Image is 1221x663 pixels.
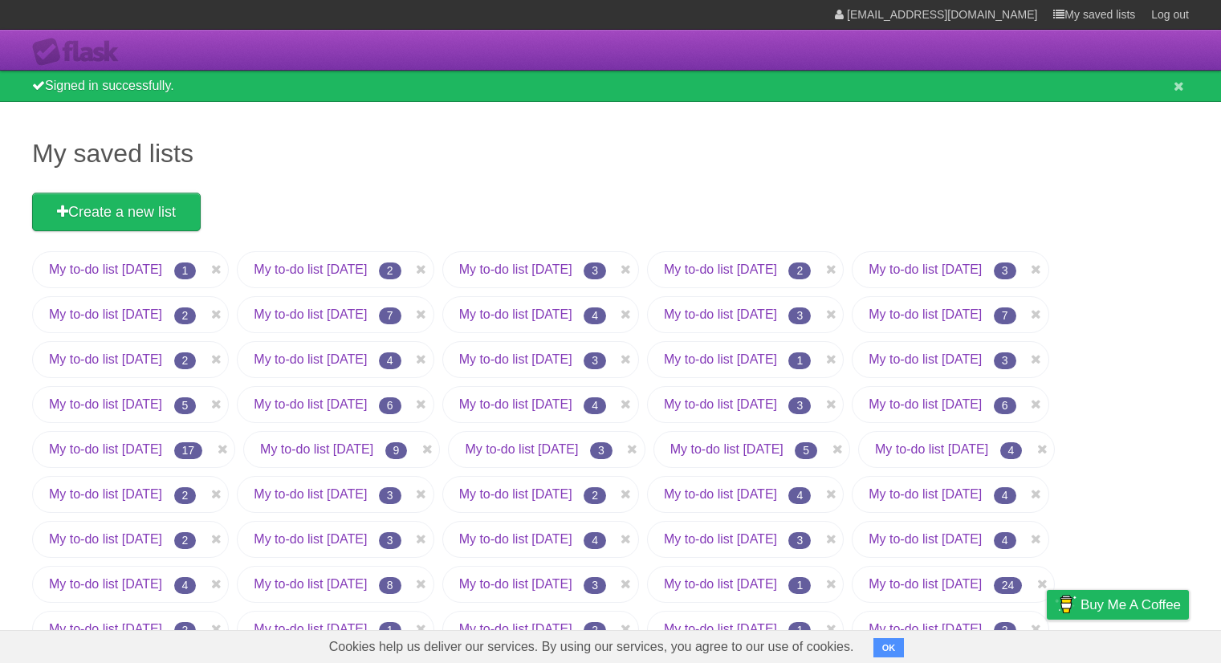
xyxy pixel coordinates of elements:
span: 2 [174,532,197,549]
span: 1 [174,262,197,279]
a: My to-do list [DATE] [49,307,162,321]
span: 3 [584,352,606,369]
a: My to-do list [DATE] [49,397,162,411]
a: Create a new list [32,193,201,231]
span: 4 [788,487,811,504]
span: 1 [788,577,811,594]
span: 6 [379,397,401,414]
a: My to-do list [DATE] [664,307,777,321]
a: My to-do list [DATE] [459,397,572,411]
a: My to-do list [DATE] [254,487,367,501]
span: 3 [788,532,811,549]
a: My to-do list [DATE] [254,577,367,591]
a: My to-do list [DATE] [869,352,982,366]
a: My to-do list [DATE] [664,577,777,591]
span: 7 [379,307,401,324]
a: My to-do list [DATE] [254,622,367,636]
span: 9 [385,442,408,459]
span: 4 [379,352,401,369]
span: 4 [584,307,606,324]
span: 5 [174,397,197,414]
a: My to-do list [DATE] [869,397,982,411]
a: My to-do list [DATE] [260,442,373,456]
a: My to-do list [DATE] [664,532,777,546]
span: 2 [174,487,197,504]
span: Cookies help us deliver our services. By using our services, you agree to our use of cookies. [313,631,870,663]
span: 2 [788,262,811,279]
a: My to-do list [DATE] [664,622,777,636]
span: 5 [795,442,817,459]
a: My to-do list [DATE] [459,352,572,366]
a: My to-do list [DATE] [459,487,572,501]
a: Buy me a coffee [1047,590,1189,620]
span: 4 [1000,442,1023,459]
a: My to-do list [DATE] [254,352,367,366]
span: 1 [379,622,401,639]
span: 3 [788,397,811,414]
span: 3 [994,352,1016,369]
span: 2 [174,307,197,324]
span: 2 [174,622,197,639]
span: 17 [174,442,203,459]
span: 3 [590,442,613,459]
span: 3 [994,262,1016,279]
a: My to-do list [DATE] [869,622,982,636]
button: OK [873,638,905,657]
a: My to-do list [DATE] [869,487,982,501]
a: My to-do list [DATE] [459,532,572,546]
span: 1 [788,622,811,639]
span: 3 [788,307,811,324]
a: My to-do list [DATE] [869,262,982,276]
span: 2 [994,622,1016,639]
span: 4 [584,532,606,549]
span: 3 [379,532,401,549]
span: 3 [584,262,606,279]
span: 4 [174,577,197,594]
a: My to-do list [DATE] [459,262,572,276]
a: My to-do list [DATE] [254,397,367,411]
a: My to-do list [DATE] [465,442,578,456]
div: Flask [32,38,128,67]
span: 6 [994,397,1016,414]
a: My to-do list [DATE] [459,622,572,636]
span: 7 [994,307,1016,324]
span: 3 [379,487,401,504]
span: 8 [379,577,401,594]
a: My to-do list [DATE] [49,352,162,366]
a: My to-do list [DATE] [664,352,777,366]
span: 3 [584,577,606,594]
h1: My saved lists [32,134,1189,173]
a: My to-do list [DATE] [869,532,982,546]
span: Buy me a coffee [1081,591,1181,619]
span: 1 [788,352,811,369]
a: My to-do list [DATE] [49,532,162,546]
span: 2 [174,352,197,369]
a: My to-do list [DATE] [875,442,988,456]
span: 24 [994,577,1023,594]
span: 4 [994,532,1016,549]
a: My to-do list [DATE] [869,577,982,591]
img: Buy me a coffee [1055,591,1077,618]
a: My to-do list [DATE] [459,577,572,591]
a: My to-do list [DATE] [664,397,777,411]
a: My to-do list [DATE] [254,262,367,276]
a: My to-do list [DATE] [459,307,572,321]
a: My to-do list [DATE] [869,307,982,321]
a: My to-do list [DATE] [49,577,162,591]
a: My to-do list [DATE] [664,262,777,276]
a: My to-do list [DATE] [49,622,162,636]
span: 2 [379,262,401,279]
a: My to-do list [DATE] [49,442,162,456]
a: My to-do list [DATE] [49,487,162,501]
span: 2 [584,622,606,639]
a: My to-do list [DATE] [254,307,367,321]
a: My to-do list [DATE] [49,262,162,276]
span: 4 [994,487,1016,504]
a: My to-do list [DATE] [254,532,367,546]
a: My to-do list [DATE] [664,487,777,501]
span: 4 [584,397,606,414]
a: My to-do list [DATE] [670,442,783,456]
span: 2 [584,487,606,504]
